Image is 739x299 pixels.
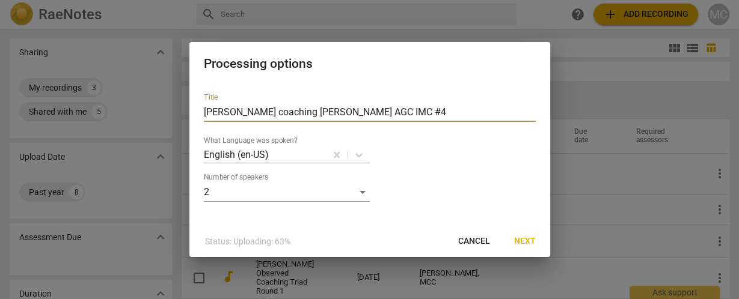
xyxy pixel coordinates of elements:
label: What Language was spoken? [204,137,298,144]
label: Title [204,94,218,101]
div: 2 [204,183,370,202]
p: Status: Uploading: 63% [205,235,290,248]
label: Number of speakers [204,174,268,181]
button: Cancel [449,231,500,252]
span: Next [514,235,536,247]
h2: Processing options [204,56,536,71]
span: Cancel [458,235,490,247]
p: English (en-US) [204,148,269,162]
button: Next [504,231,545,252]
